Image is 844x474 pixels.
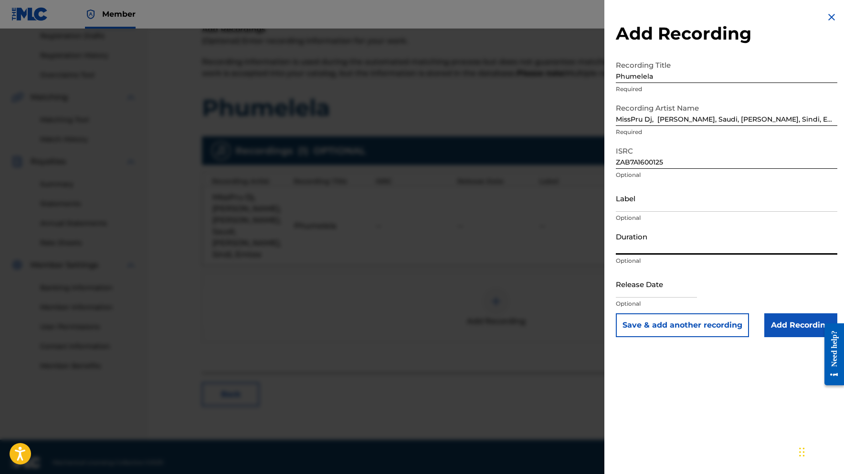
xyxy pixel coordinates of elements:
p: Required [616,85,837,93]
input: Add Recording [764,313,837,337]
p: Optional [616,214,837,222]
p: Required [616,128,837,136]
img: Top Rightsholder [85,9,96,20]
h2: Add Recording [616,23,837,44]
img: MLC Logo [11,7,48,21]
p: Optional [616,299,837,308]
iframe: Resource Center [817,314,844,395]
iframe: Chat Widget [796,428,844,474]
div: Drag [799,438,805,466]
button: Save & add another recording [616,313,749,337]
p: Optional [616,171,837,179]
span: Member [102,9,136,20]
p: Optional [616,257,837,265]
